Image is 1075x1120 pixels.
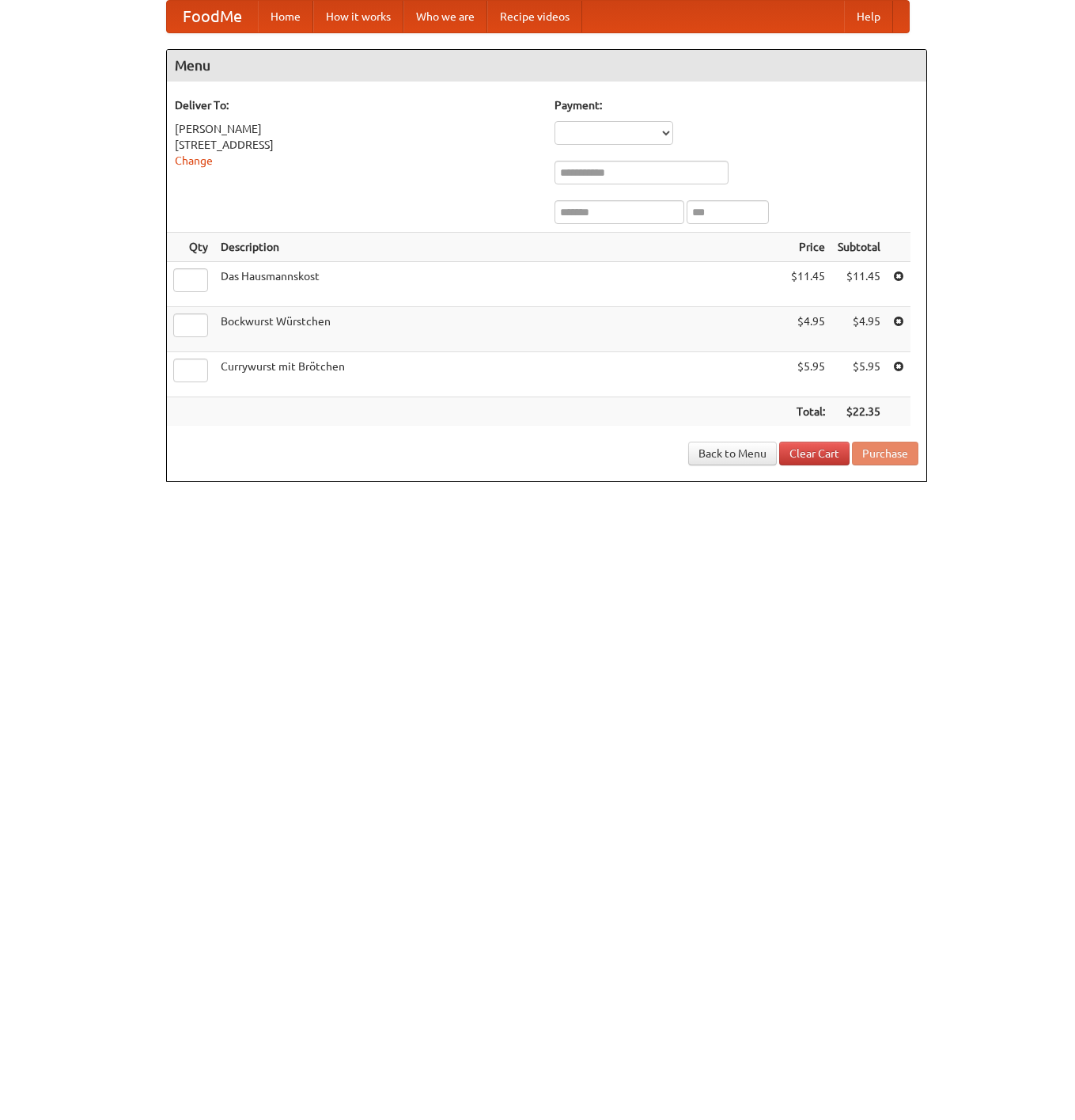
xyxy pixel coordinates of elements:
[785,352,831,397] td: $5.95
[167,233,214,262] th: Qty
[831,233,887,262] th: Subtotal
[175,137,539,153] div: [STREET_ADDRESS]
[214,233,785,262] th: Description
[844,1,893,32] a: Help
[831,352,887,397] td: $5.95
[167,50,926,82] h4: Menu
[688,442,777,465] a: Back to Menu
[403,1,487,32] a: Who we are
[487,1,582,32] a: Recipe videos
[785,307,831,352] td: $4.95
[555,97,918,113] h5: Payment:
[175,154,213,167] a: Change
[167,1,258,32] a: FoodMe
[831,307,887,352] td: $4.95
[175,97,539,113] h5: Deliver To:
[852,442,918,465] button: Purchase
[214,307,785,352] td: Bockwurst Würstchen
[214,352,785,397] td: Currywurst mit Brötchen
[831,262,887,307] td: $11.45
[785,397,831,427] th: Total:
[785,262,831,307] td: $11.45
[214,262,785,307] td: Das Hausmannskost
[313,1,403,32] a: How it works
[785,233,831,262] th: Price
[258,1,313,32] a: Home
[175,121,539,137] div: [PERSON_NAME]
[831,397,887,427] th: $22.35
[779,442,850,465] a: Clear Cart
